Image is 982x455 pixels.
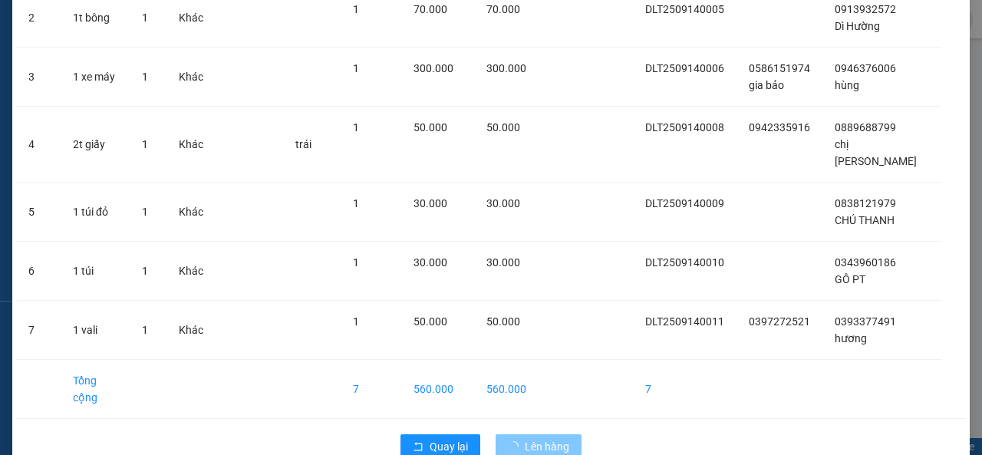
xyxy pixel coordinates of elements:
span: DLT2509140008 [645,121,724,134]
td: Khác [166,301,216,360]
span: 1 [142,206,148,218]
span: hương [835,332,867,345]
span: hùng [835,79,859,91]
td: Tổng cộng [61,360,130,419]
span: 1 [353,62,359,74]
span: 0343960186 [835,256,896,269]
span: Quay lại [430,438,468,455]
td: 1 vali [61,301,130,360]
td: 2t giấy [61,107,130,183]
td: 5 [16,183,61,242]
span: 50.000 [486,121,520,134]
span: 0913932572 [835,3,896,15]
span: 0889688799 [835,121,896,134]
div: Gửi: VP [GEOGRAPHIC_DATA] [12,90,153,122]
td: 7 [16,301,61,360]
span: 1 [353,121,359,134]
div: Nhận: VP [PERSON_NAME] [160,90,275,122]
span: 1 [353,256,359,269]
span: 300.000 [414,62,453,74]
td: 4 [16,107,61,183]
span: chị [PERSON_NAME] [835,138,917,167]
span: 70.000 [414,3,447,15]
span: DLT2509140006 [645,62,724,74]
td: 6 [16,242,61,301]
span: 1 [142,324,148,336]
td: 1 túi đỏ [61,183,130,242]
span: 50.000 [414,121,447,134]
span: 0946376006 [835,62,896,74]
span: rollback [413,441,423,453]
span: GÔ PT [835,273,865,285]
span: gia bảo [749,79,784,91]
text: DLT2509140014 [87,64,201,81]
span: DLT2509140005 [645,3,724,15]
span: 50.000 [486,315,520,328]
span: 0942335916 [749,121,810,134]
td: 3 [16,48,61,107]
span: 70.000 [486,3,520,15]
span: 300.000 [486,62,526,74]
span: DLT2509140010 [645,256,724,269]
span: trái [295,138,311,150]
span: CHÚ THANH [835,214,895,226]
span: 1 [142,138,148,150]
span: 1 [142,265,148,277]
span: 30.000 [486,197,520,209]
span: DLT2509140009 [645,197,724,209]
span: 30.000 [486,256,520,269]
span: 0393377491 [835,315,896,328]
td: 560.000 [474,360,539,419]
span: loading [508,441,525,452]
td: Khác [166,107,216,183]
td: Khác [166,242,216,301]
span: DLT2509140011 [645,315,724,328]
span: 1 [142,71,148,83]
td: 560.000 [401,360,475,419]
td: Khác [166,48,216,107]
span: 1 [142,12,148,24]
span: Lên hàng [525,438,569,455]
td: 1 túi [61,242,130,301]
span: Dì Hường [835,20,880,32]
td: 1 xe máy [61,48,130,107]
span: 1 [353,3,359,15]
span: 0397272521 [749,315,810,328]
span: 30.000 [414,197,447,209]
span: 50.000 [414,315,447,328]
td: 7 [341,360,401,419]
span: 0838121979 [835,197,896,209]
span: 0586151974 [749,62,810,74]
td: 7 [633,360,736,419]
span: 1 [353,315,359,328]
span: 30.000 [414,256,447,269]
span: 1 [353,197,359,209]
td: Khác [166,183,216,242]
